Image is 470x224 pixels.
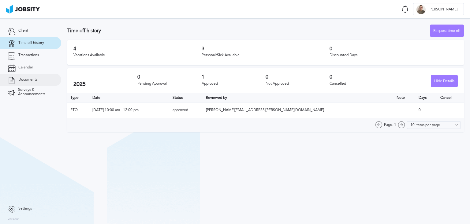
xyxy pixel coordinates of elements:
[202,46,330,52] h3: 3
[416,102,437,118] td: 0
[202,82,266,86] div: Approved
[67,93,89,102] th: Type
[397,108,398,112] span: -
[6,5,40,14] img: ab4bad089aa723f57921c736e9817d99.png
[330,53,458,57] div: Discounted Days
[89,102,170,118] td: [DATE] 10:00 am - 12:00 pm
[18,207,32,211] span: Settings
[413,3,464,15] button: E[PERSON_NAME]
[170,102,203,118] td: approved
[18,41,44,45] span: Time off history
[67,102,89,118] td: PTO
[266,74,330,80] h3: 0
[203,93,394,102] th: Toggle SortBy
[266,82,330,86] div: Not Approved
[202,74,266,80] h3: 1
[89,93,170,102] th: Toggle SortBy
[202,53,330,57] div: Personal/Sick Available
[430,25,464,37] div: Request time off
[416,93,437,102] th: Days
[137,74,201,80] h3: 0
[330,82,394,86] div: Cancelled
[206,108,324,112] span: [PERSON_NAME][EMAIL_ADDRESS][PERSON_NAME][DOMAIN_NAME]
[430,25,464,37] button: Request time off
[330,46,458,52] h3: 0
[73,53,202,57] div: Vacations Available
[8,218,19,221] label: Version:
[384,123,396,127] span: Page: 1
[431,75,458,87] button: Hide Details
[18,65,33,70] span: Calendar
[437,93,464,102] th: Cancel
[18,78,37,82] span: Documents
[18,88,54,96] span: Surveys & Announcements
[416,5,426,14] div: E
[18,53,39,57] span: Transactions
[73,81,137,87] h2: 2025
[18,29,28,33] span: Client
[394,93,416,102] th: Toggle SortBy
[170,93,203,102] th: Toggle SortBy
[330,74,394,80] h3: 0
[426,7,461,12] span: [PERSON_NAME]
[137,82,201,86] div: Pending Approval
[67,28,430,33] h3: Time off history
[73,46,202,52] h3: 4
